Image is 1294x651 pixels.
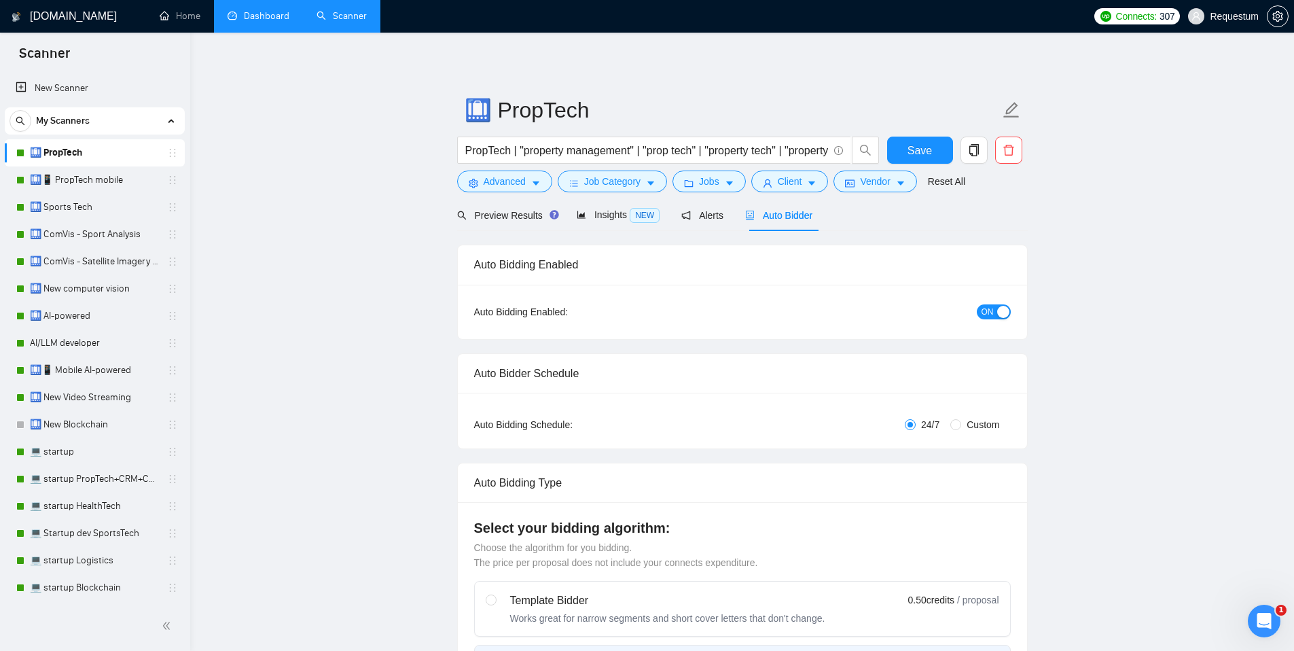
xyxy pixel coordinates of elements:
[630,208,660,223] span: NEW
[908,593,954,608] span: 0.50 credits
[510,593,825,609] div: Template Bidder
[457,171,552,192] button: settingAdvancedcaret-down
[928,174,965,189] a: Reset All
[474,417,653,432] div: Auto Bidding Schedule:
[751,171,829,192] button: userClientcaret-down
[833,171,916,192] button: idcardVendorcaret-down
[1100,11,1111,22] img: upwork-logo.png
[5,75,185,102] li: New Scanner
[30,357,159,384] a: 🛄📱 Mobile AI-powered
[16,75,174,102] a: New Scanner
[852,137,879,164] button: search
[162,619,175,633] span: double-left
[577,209,660,220] span: Insights
[896,178,905,188] span: caret-down
[569,178,579,188] span: bars
[167,338,178,349] span: holder
[584,174,641,189] span: Job Category
[12,6,21,28] img: logo
[228,10,289,22] a: dashboardDashboard
[957,593,999,607] span: / proposal
[167,256,178,267] span: holder
[167,283,178,294] span: holder
[30,330,159,357] a: AI/LLM developer
[160,10,200,22] a: homeHome
[807,178,816,188] span: caret-down
[699,174,719,189] span: Jobs
[30,493,159,520] a: 💻 startup HealthTech
[167,147,178,158] span: holder
[577,210,586,219] span: area-chart
[30,384,159,411] a: 🛄 New Video Streaming
[30,248,159,275] a: 🛄 ComVis - Satellite Imagery Analysis
[1160,9,1174,24] span: 307
[916,417,945,432] span: 24/7
[834,146,843,155] span: info-circle
[1003,101,1020,119] span: edit
[30,221,159,248] a: 🛄 ComVis - Sport Analysis
[474,542,758,568] span: Choose the algorithm for you bidding. The price per proposal does not include your connects expen...
[167,446,178,457] span: holder
[1276,605,1287,616] span: 1
[1268,11,1288,22] span: setting
[30,574,159,601] a: 💻 startup Blockchain
[684,178,694,188] span: folder
[30,302,159,330] a: 🛄 AI-powered
[961,144,987,156] span: copy
[474,463,1011,502] div: Auto Bidding Type
[167,311,178,321] span: holder
[167,528,178,539] span: holder
[548,209,560,221] div: Tooltip anchor
[960,137,988,164] button: copy
[30,166,159,194] a: 🛄📱 PropTech mobile
[510,612,825,625] div: Works great for narrow segments and short cover letters that don't change.
[167,229,178,240] span: holder
[167,474,178,485] span: holder
[745,211,755,220] span: robot
[1267,5,1289,27] button: setting
[778,174,802,189] span: Client
[996,144,1022,156] span: delete
[1191,12,1201,21] span: user
[982,304,994,319] span: ON
[725,178,734,188] span: caret-down
[763,178,772,188] span: user
[465,93,1000,127] input: Scanner name...
[317,10,367,22] a: searchScanner
[681,210,723,221] span: Alerts
[457,210,555,221] span: Preview Results
[961,417,1005,432] span: Custom
[167,582,178,593] span: holder
[30,547,159,574] a: 💻 startup Logistics
[887,137,953,164] button: Save
[1248,605,1280,637] iframe: Intercom live chat
[852,144,878,156] span: search
[484,174,526,189] span: Advanced
[465,142,828,159] input: Search Freelance Jobs...
[30,438,159,465] a: 💻 startup
[1116,9,1157,24] span: Connects:
[30,275,159,302] a: 🛄 New computer vision
[30,139,159,166] a: 🛄 PropTech
[30,194,159,221] a: 🛄 Sports Tech
[646,178,655,188] span: caret-down
[531,178,541,188] span: caret-down
[1267,11,1289,22] a: setting
[745,210,812,221] span: Auto Bidder
[30,411,159,438] a: 🛄 New Blockchain
[167,419,178,430] span: holder
[36,107,90,135] span: My Scanners
[167,392,178,403] span: holder
[167,175,178,186] span: holder
[558,171,667,192] button: barsJob Categorycaret-down
[845,178,855,188] span: idcard
[167,555,178,566] span: holder
[474,354,1011,393] div: Auto Bidder Schedule
[30,465,159,493] a: 💻 startup PropTech+CRM+Construction
[469,178,478,188] span: setting
[474,245,1011,284] div: Auto Bidding Enabled
[8,43,81,72] span: Scanner
[167,202,178,213] span: holder
[995,137,1022,164] button: delete
[681,211,691,220] span: notification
